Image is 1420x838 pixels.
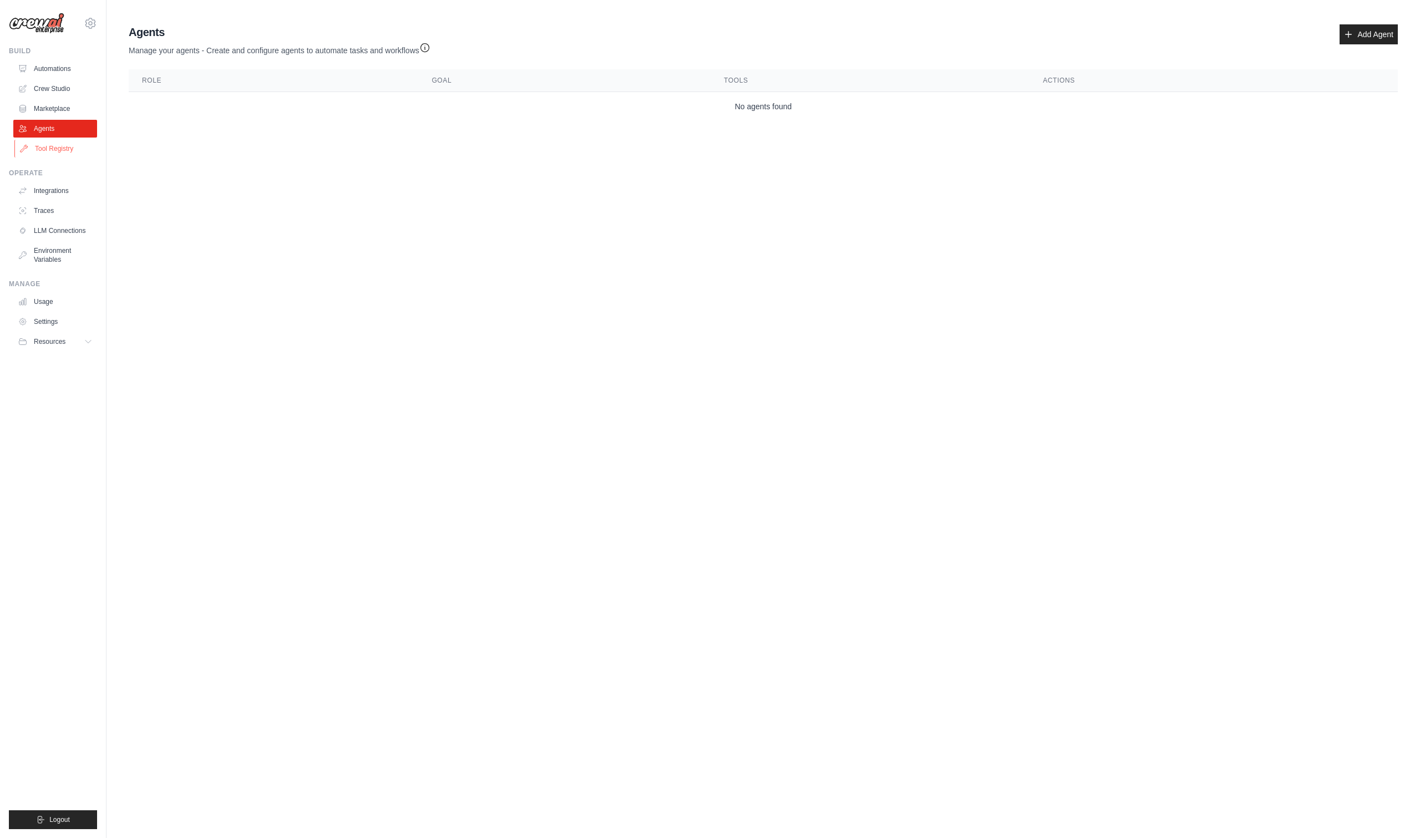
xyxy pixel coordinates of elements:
a: Traces [13,202,97,220]
a: Environment Variables [13,242,97,268]
p: Manage your agents - Create and configure agents to automate tasks and workflows [129,40,430,56]
div: Manage [9,280,97,288]
div: Build [9,47,97,55]
th: Tools [711,69,1029,92]
a: Add Agent [1340,24,1398,44]
h2: Agents [129,24,430,40]
th: Goal [418,69,711,92]
a: LLM Connections [13,222,97,240]
th: Role [129,69,418,92]
a: Automations [13,60,97,78]
th: Actions [1029,69,1398,92]
a: Integrations [13,182,97,200]
a: Usage [13,293,97,311]
a: Settings [13,313,97,331]
a: Agents [13,120,97,138]
img: Logo [9,13,64,34]
button: Logout [9,810,97,829]
a: Marketplace [13,100,97,118]
span: Logout [49,815,70,824]
a: Crew Studio [13,80,97,98]
a: Tool Registry [14,140,98,158]
td: No agents found [129,92,1398,121]
div: Operate [9,169,97,177]
button: Resources [13,333,97,351]
span: Resources [34,337,65,346]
